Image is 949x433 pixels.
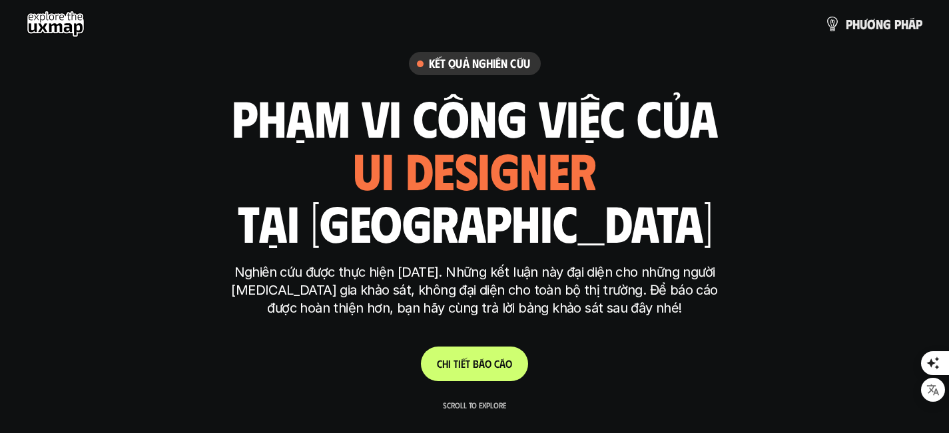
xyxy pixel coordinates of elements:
[466,357,470,370] span: t
[458,357,461,370] span: i
[461,357,466,370] span: ế
[454,357,458,370] span: t
[437,357,442,370] span: C
[908,17,916,31] span: á
[225,263,725,317] p: Nghiên cứu được thực hiện [DATE]. Những kết luận này đại diện cho những người [MEDICAL_DATA] gia ...
[876,17,883,31] span: n
[860,17,867,31] span: ư
[505,357,512,370] span: o
[485,357,491,370] span: o
[448,357,451,370] span: i
[499,357,505,370] span: á
[867,17,876,31] span: ơ
[846,17,852,31] span: p
[232,89,718,145] h1: phạm vi công việc của
[237,194,712,250] h1: tại [GEOGRAPHIC_DATA]
[894,17,901,31] span: p
[901,17,908,31] span: h
[442,357,448,370] span: h
[479,357,485,370] span: á
[421,347,528,381] a: Chitiếtbáocáo
[443,400,506,410] p: Scroll to explore
[824,11,922,37] a: phươngpháp
[883,17,891,31] span: g
[473,357,479,370] span: b
[852,17,860,31] span: h
[429,56,530,71] h6: Kết quả nghiên cứu
[494,357,499,370] span: c
[916,17,922,31] span: p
